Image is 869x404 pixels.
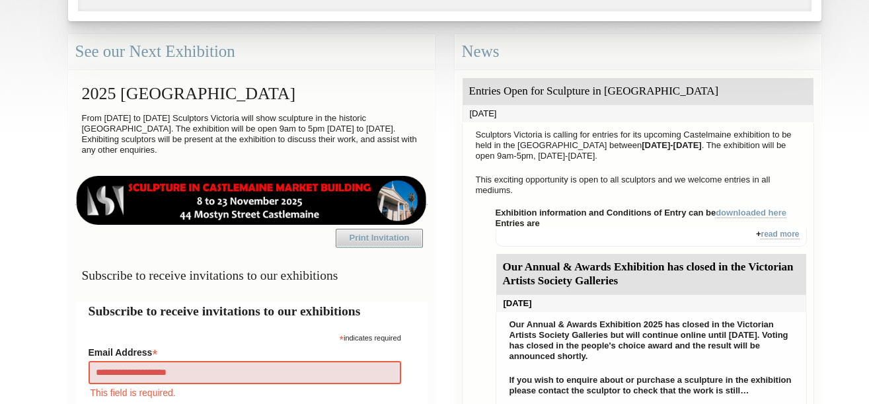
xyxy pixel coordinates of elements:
[455,34,821,69] div: News
[75,110,428,159] p: From [DATE] to [DATE] Sculptors Victoria will show sculpture in the historic [GEOGRAPHIC_DATA]. T...
[89,331,401,343] div: indicates required
[503,316,800,365] p: Our Annual & Awards Exhibition 2025 has closed in the Victorian Artists Society Galleries but wil...
[75,77,428,110] h2: 2025 [GEOGRAPHIC_DATA]
[716,208,786,218] a: downloaded here
[463,105,813,122] div: [DATE]
[89,343,401,359] label: Email Address
[761,229,799,239] a: read more
[642,140,702,150] strong: [DATE]-[DATE]
[336,229,423,247] a: Print Invitation
[75,176,428,225] img: castlemaine-ldrbd25v2.png
[68,34,435,69] div: See our Next Exhibition
[89,385,401,400] div: This field is required.
[469,126,807,165] p: Sculptors Victoria is calling for entries for its upcoming Castelmaine exhibition to be held in t...
[496,295,806,312] div: [DATE]
[503,372,800,399] p: If you wish to enquire about or purchase a sculpture in the exhibition please contact the sculpto...
[463,78,813,105] div: Entries Open for Sculpture in [GEOGRAPHIC_DATA]
[496,229,807,247] div: +
[496,208,787,218] strong: Exhibition information and Conditions of Entry can be
[75,263,428,288] h3: Subscribe to receive invitations to our exhibitions
[89,302,414,321] h2: Subscribe to receive invitations to our exhibitions
[496,254,806,295] div: Our Annual & Awards Exhibition has closed in the Victorian Artists Society Galleries
[469,171,807,199] p: This exciting opportunity is open to all sculptors and we welcome entries in all mediums.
